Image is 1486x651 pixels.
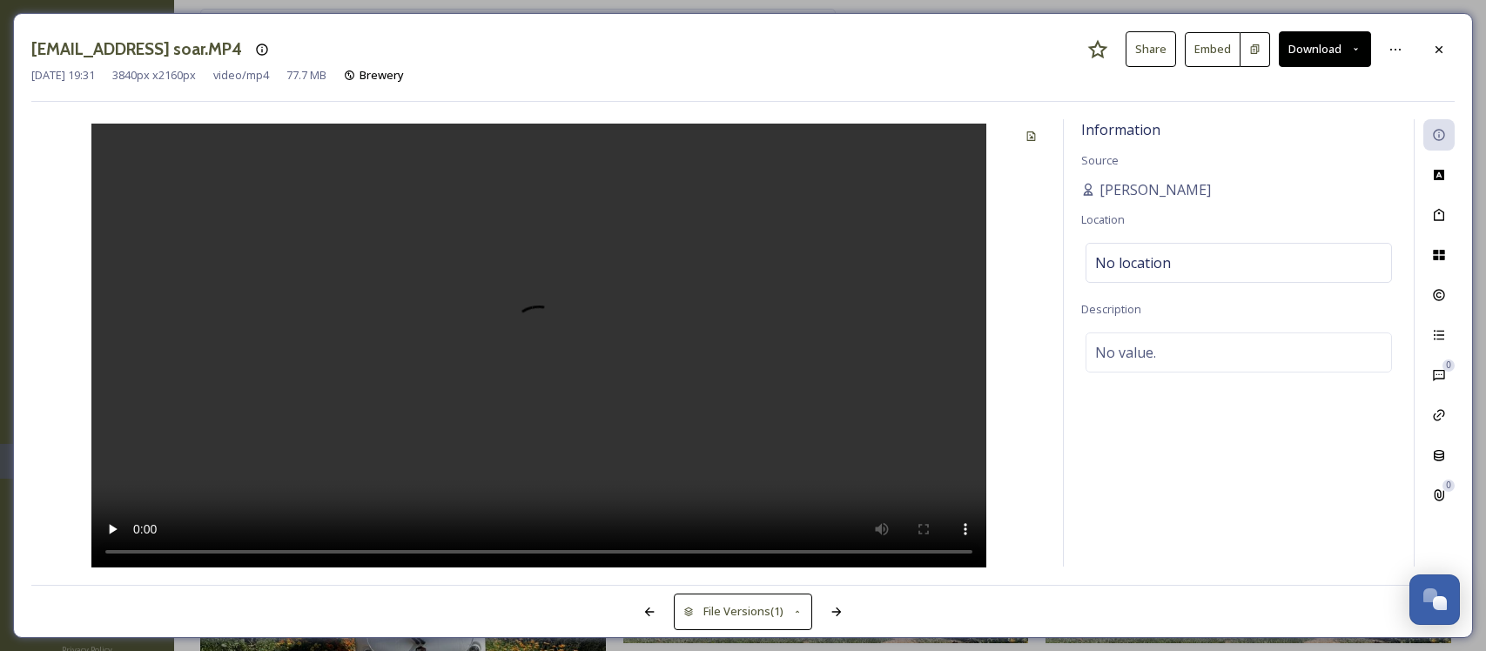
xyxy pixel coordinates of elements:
[1095,252,1171,273] span: No location
[1279,31,1371,67] button: Download
[674,594,813,629] button: File Versions(1)
[1081,301,1141,317] span: Description
[213,67,269,84] span: video/mp4
[1099,179,1211,200] span: [PERSON_NAME]
[1126,31,1176,67] button: Share
[112,67,196,84] span: 3840 px x 2160 px
[1081,152,1119,168] span: Source
[1442,359,1455,372] div: 0
[1442,480,1455,492] div: 0
[1185,32,1241,67] button: Embed
[286,67,326,84] span: 77.7 MB
[1409,574,1460,625] button: Open Chat
[1081,120,1160,139] span: Information
[31,67,95,84] span: [DATE] 19:31
[1095,342,1156,363] span: No value.
[1081,211,1125,227] span: Location
[360,67,404,83] span: Brewery
[31,37,242,62] h3: [EMAIL_ADDRESS] soar.MP4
